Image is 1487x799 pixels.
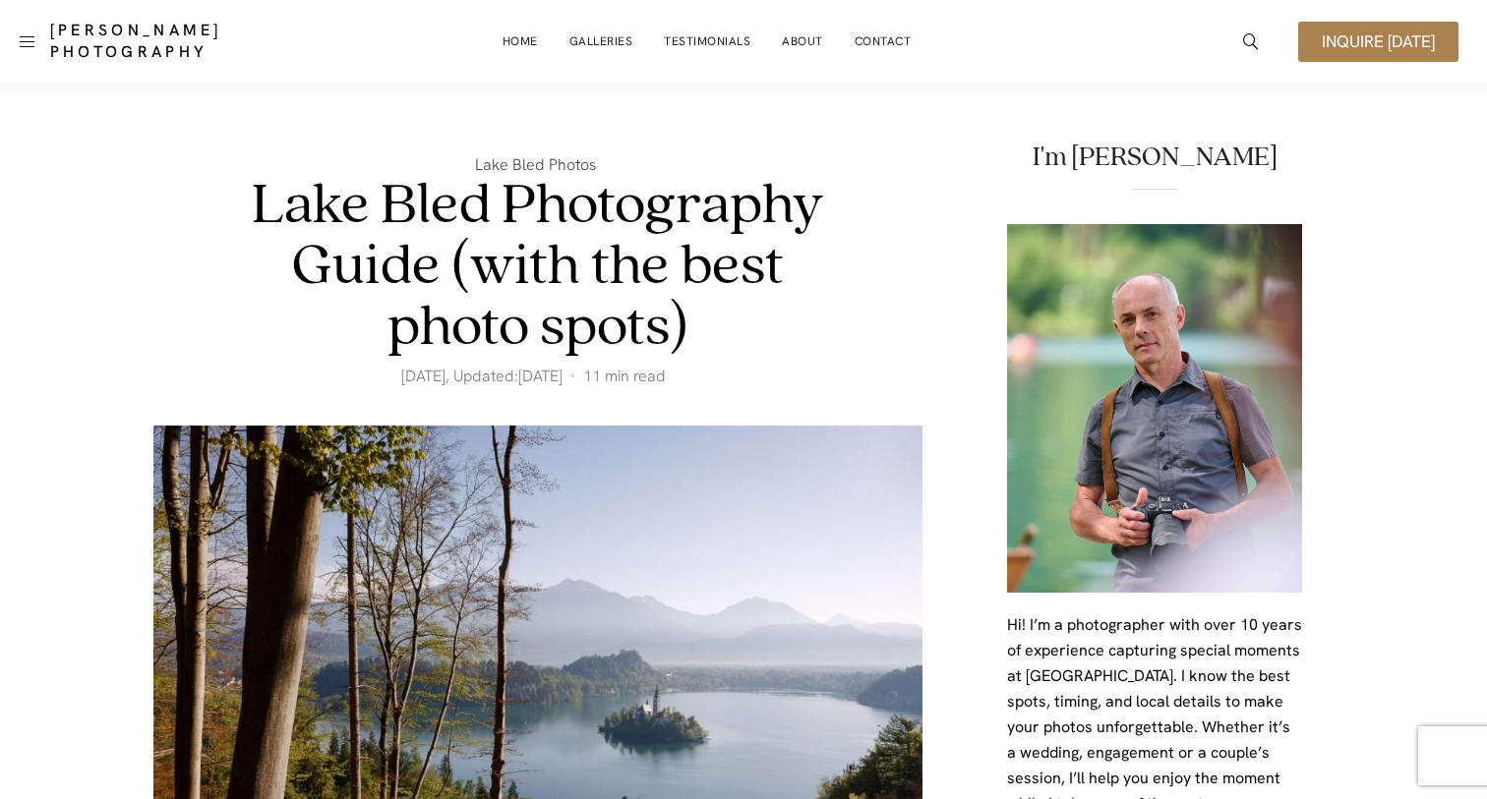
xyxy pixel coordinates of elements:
a: Contact [855,22,912,61]
span: 11 min read [583,367,666,386]
a: Inquire [DATE] [1298,22,1458,62]
h1: Lake Bled Photography Guide (with the best photo spots) [232,176,844,359]
a: Testimonials [664,22,750,61]
a: icon-magnifying-glass34 [1233,24,1269,59]
time: [DATE] [518,366,563,386]
a: Galleries [569,22,633,61]
a: Lake Bled Photos [475,153,600,176]
time: [DATE] [401,366,446,386]
a: About [782,22,823,61]
a: [PERSON_NAME] Photography [50,20,294,63]
span: , Updated: [401,367,575,386]
span: Inquire [DATE] [1322,33,1435,50]
h2: I'm [PERSON_NAME] [1007,143,1302,171]
a: Home [503,22,538,61]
